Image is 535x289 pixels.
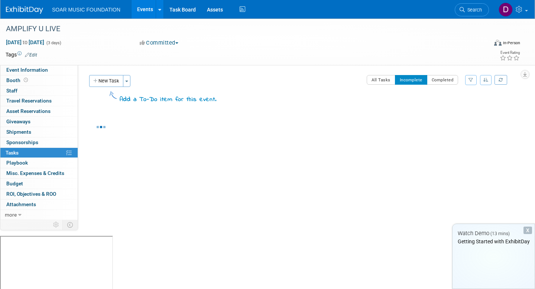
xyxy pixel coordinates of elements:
[453,230,535,237] div: Watch Demo
[97,126,106,128] img: loading...
[0,75,78,85] a: Booth
[6,77,29,83] span: Booth
[0,158,78,168] a: Playbook
[6,108,51,114] span: Asset Reservations
[453,238,535,245] div: Getting Started with ExhibitDay
[25,52,37,58] a: Edit
[499,3,513,17] img: Devonrick Jefferson
[0,106,78,116] a: Asset Reservations
[494,40,502,46] img: Format-Inperson.png
[50,220,63,230] td: Personalize Event Tab Strip
[503,40,520,46] div: In-Person
[0,65,78,75] a: Event Information
[0,179,78,189] a: Budget
[6,98,52,104] span: Travel Reservations
[0,168,78,178] a: Misc. Expenses & Credits
[6,51,37,58] td: Tags
[63,220,78,230] td: Toggle Event Tabs
[137,39,181,47] button: Committed
[6,88,17,94] span: Staff
[6,160,28,166] span: Playbook
[46,40,61,45] span: (3 days)
[22,39,29,45] span: to
[22,77,29,83] span: Booth not reserved yet
[6,170,64,176] span: Misc. Expenses & Credits
[523,227,532,234] div: Dismiss
[52,7,120,13] span: SOAR MUSIC FOUNDATION
[6,150,19,156] span: Tasks
[490,231,510,236] span: (13 mins)
[6,129,31,135] span: Shipments
[6,139,38,145] span: Sponsorships
[444,39,520,50] div: Event Format
[0,199,78,210] a: Attachments
[0,117,78,127] a: Giveaways
[0,96,78,106] a: Travel Reservations
[0,210,78,220] a: more
[120,95,217,104] div: Add a To-Do item for this event.
[6,67,48,73] span: Event Information
[0,86,78,96] a: Staff
[495,75,507,85] a: Refresh
[0,137,78,147] a: Sponsorships
[367,75,395,85] button: All Tasks
[6,191,56,197] span: ROI, Objectives & ROO
[0,189,78,199] a: ROI, Objectives & ROO
[6,6,43,14] img: ExhibitDay
[465,7,482,13] span: Search
[5,212,17,218] span: more
[455,3,489,16] a: Search
[6,39,45,46] span: [DATE] [DATE]
[500,51,520,55] div: Event Rating
[427,75,458,85] button: Completed
[395,75,427,85] button: Incomplete
[3,22,476,36] div: AMPLIFY U LIVE
[6,118,30,124] span: Giveaways
[0,148,78,158] a: Tasks
[6,181,23,186] span: Budget
[0,127,78,137] a: Shipments
[6,201,36,207] span: Attachments
[89,75,123,87] button: New Task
